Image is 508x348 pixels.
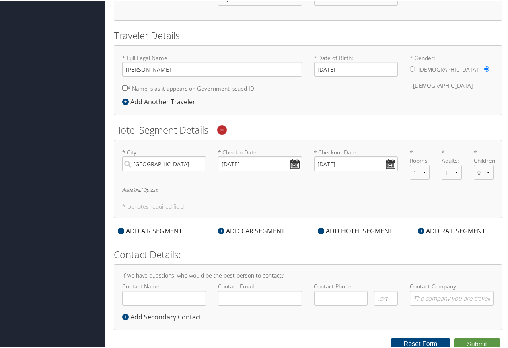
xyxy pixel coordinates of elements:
[122,311,206,321] div: Add Secondary Contact
[410,65,415,70] input: * Gender:[DEMOGRAPHIC_DATA][DEMOGRAPHIC_DATA]
[122,272,494,277] h4: If we have questions, who would be the best person to contact?
[484,65,489,70] input: * Gender:[DEMOGRAPHIC_DATA][DEMOGRAPHIC_DATA]
[410,53,494,93] label: * Gender:
[314,225,397,235] div: ADD HOTEL SEGMENT
[122,147,206,170] label: * City
[474,147,494,164] label: * Children:
[218,281,302,304] label: Contact Email:
[314,147,398,170] label: * Checkout Date:
[314,155,398,170] input: * Checkout Date:
[114,122,502,136] h2: Hotel Segment Details
[114,27,502,41] h2: Traveler Details
[410,147,430,164] label: * Rooms:
[314,53,398,76] label: * Date of Birth:
[214,225,289,235] div: ADD CAR SEGMENT
[414,225,489,235] div: ADD RAIL SEGMENT
[218,155,302,170] input: * Checkin Date:
[314,61,398,76] input: * Date of Birth:
[122,290,206,305] input: Contact Name:
[122,203,494,208] h5: * Denotes required field
[122,53,302,76] label: * Full Legal Name
[374,290,398,305] input: .ext
[122,96,199,105] div: Add Another Traveler
[122,281,206,304] label: Contact Name:
[442,147,461,164] label: * Adults:
[122,84,128,89] input: * Name is as it appears on Government issued ID.
[122,80,256,95] label: * Name is as it appears on Government issued ID.
[410,290,494,305] input: Contact Company
[218,147,302,170] label: * Checkin Date:
[410,281,494,304] label: Contact Company
[218,290,302,305] input: Contact Email:
[122,61,302,76] input: * Full Legal Name
[413,77,473,92] label: [DEMOGRAPHIC_DATA]
[114,225,186,235] div: ADD AIR SEGMENT
[114,247,502,260] h2: Contact Details:
[314,281,398,289] label: Contact Phone
[418,61,478,76] label: [DEMOGRAPHIC_DATA]
[122,186,494,191] h6: Additional Options:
